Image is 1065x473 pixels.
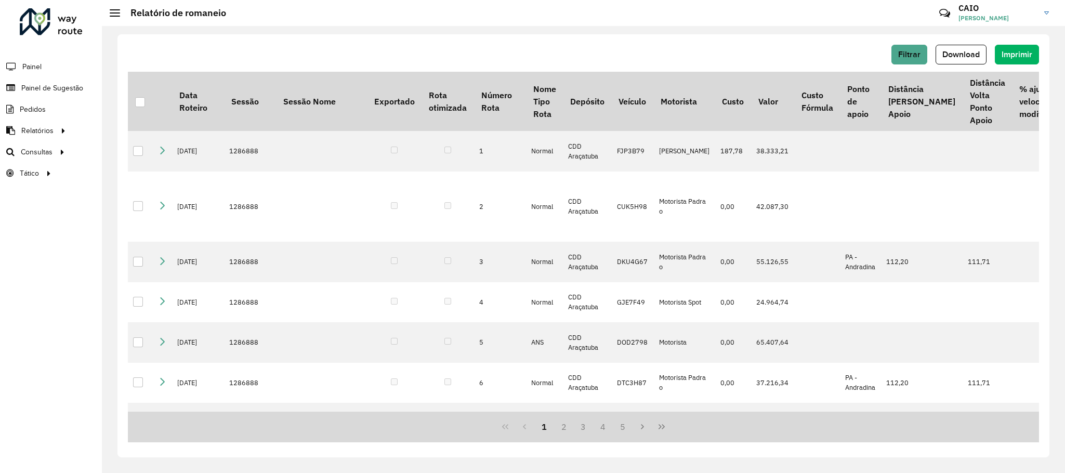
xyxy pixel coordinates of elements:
[715,282,751,323] td: 0,00
[563,131,611,172] td: CDD Araçatuba
[751,72,794,131] th: Valor
[840,242,881,282] td: PA - Andradina
[715,363,751,403] td: 0,00
[612,363,654,403] td: DTC3H87
[526,322,563,363] td: ANS
[654,282,715,323] td: Motorista Spot
[534,417,554,437] button: 1
[474,403,526,463] td: 7
[715,72,751,131] th: Custo
[654,242,715,282] td: Motorista Padra o
[963,242,1012,282] td: 111,71
[881,242,962,282] td: 112,20
[526,282,563,323] td: Normal
[654,322,715,363] td: Motorista
[224,282,276,323] td: 1286888
[715,242,751,282] td: 0,00
[172,363,224,403] td: [DATE]
[554,417,574,437] button: 2
[633,417,652,437] button: Next Page
[474,131,526,172] td: 1
[276,72,367,131] th: Sessão Nome
[652,417,672,437] button: Last Page
[224,322,276,363] td: 1286888
[526,72,563,131] th: Nome Tipo Rota
[751,172,794,242] td: 42.087,30
[751,242,794,282] td: 55.126,55
[1002,50,1032,59] span: Imprimir
[840,363,881,403] td: PA - Andradina
[120,7,226,19] h2: Relatório de romaneio
[654,131,715,172] td: [PERSON_NAME]
[172,242,224,282] td: [DATE]
[224,72,276,131] th: Sessão
[563,403,611,463] td: CDD Araçatuba
[224,172,276,242] td: 1286888
[751,363,794,403] td: 37.216,34
[958,14,1036,23] span: [PERSON_NAME]
[563,322,611,363] td: CDD Araçatuba
[715,403,751,463] td: 0,00
[21,83,83,94] span: Painel de Sugestão
[654,72,715,131] th: Motorista
[881,363,962,403] td: 112,20
[612,282,654,323] td: GJE7F49
[612,131,654,172] td: FJP3B79
[654,172,715,242] td: Motorista Padra o
[715,131,751,172] td: 187,78
[224,403,276,463] td: 1286888
[474,172,526,242] td: 2
[963,72,1012,131] th: Distância Volta Ponto Apoio
[840,72,881,131] th: Ponto de apoio
[942,50,980,59] span: Download
[751,403,794,463] td: 19.543,94
[612,403,654,463] td: BSZ6I17
[474,242,526,282] td: 3
[612,322,654,363] td: DOD2798
[563,72,611,131] th: Depósito
[21,147,52,157] span: Consultas
[526,403,563,463] td: Normal
[881,72,962,131] th: Distância [PERSON_NAME] Apoio
[995,45,1039,64] button: Imprimir
[172,131,224,172] td: [DATE]
[224,242,276,282] td: 1286888
[563,242,611,282] td: CDD Araçatuba
[172,322,224,363] td: [DATE]
[751,322,794,363] td: 65.407,64
[891,45,927,64] button: Filtrar
[963,363,1012,403] td: 111,71
[613,417,633,437] button: 5
[474,363,526,403] td: 6
[715,322,751,363] td: 0,00
[526,172,563,242] td: Normal
[172,403,224,463] td: [DATE]
[933,2,956,24] a: Contato Rápido
[563,172,611,242] td: CDD Araçatuba
[474,72,526,131] th: Número Rota
[574,417,594,437] button: 3
[898,50,921,59] span: Filtrar
[22,61,42,72] span: Painel
[526,131,563,172] td: Normal
[172,282,224,323] td: [DATE]
[526,363,563,403] td: Normal
[936,45,987,64] button: Download
[474,322,526,363] td: 5
[654,403,715,463] td: Motorista Padra o
[958,3,1036,13] h3: CAIO
[21,125,54,136] span: Relatórios
[172,172,224,242] td: [DATE]
[715,172,751,242] td: 0,00
[20,168,39,179] span: Tático
[563,363,611,403] td: CDD Araçatuba
[612,172,654,242] td: CUK5H98
[563,282,611,323] td: CDD Araçatuba
[612,242,654,282] td: DKU4G67
[881,403,962,463] td: 112,20
[654,363,715,403] td: Motorista Padra o
[751,131,794,172] td: 38.333,21
[593,417,613,437] button: 4
[20,104,46,115] span: Pedidos
[224,131,276,172] td: 1286888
